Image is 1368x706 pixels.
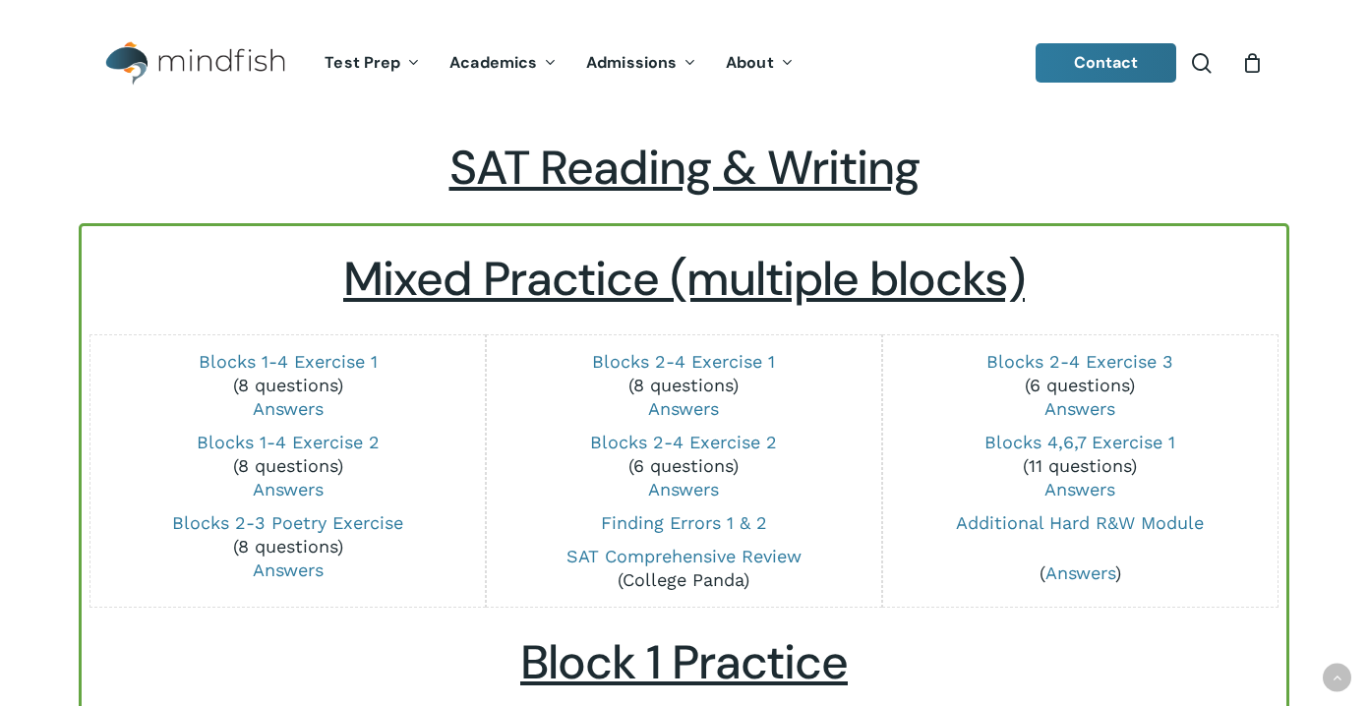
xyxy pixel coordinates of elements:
[449,137,920,199] span: SAT Reading & Writing
[986,351,1173,372] a: Blocks 2-4 Exercise 3
[435,55,571,72] a: Academics
[984,432,1175,452] a: Blocks 4,6,7 Exercise 1
[648,479,719,500] a: Answers
[590,432,777,452] a: Blocks 2-4 Exercise 2
[79,27,1289,100] header: Main Menu
[499,431,869,501] p: (6 questions)
[922,560,1340,678] iframe: Chatbot
[253,559,324,580] a: Answers
[592,351,775,372] a: Blocks 2-4 Exercise 1
[1044,398,1115,419] a: Answers
[102,431,473,501] p: (8 questions)
[711,55,808,72] a: About
[1241,52,1263,74] a: Cart
[310,55,435,72] a: Test Prep
[325,52,400,73] span: Test Prep
[895,561,1266,585] p: ( )
[520,631,848,693] u: Block 1 Practice
[102,511,473,582] p: (8 questions)
[499,350,869,421] p: (8 questions)
[253,398,324,419] a: Answers
[895,431,1266,501] p: (11 questions)
[601,512,767,533] a: Finding Errors 1 & 2
[172,512,403,533] a: Blocks 2-3 Poetry Exercise
[449,52,537,73] span: Academics
[566,546,802,566] a: SAT Comprehensive Review
[895,350,1266,421] p: (6 questions)
[343,248,1025,310] u: Mixed Practice (multiple blocks)
[199,351,378,372] a: Blocks 1-4 Exercise 1
[1074,52,1139,73] span: Contact
[1044,479,1115,500] a: Answers
[253,479,324,500] a: Answers
[310,27,807,100] nav: Main Menu
[586,52,677,73] span: Admissions
[648,398,719,419] a: Answers
[499,545,869,592] p: (College Panda)
[102,350,473,421] p: (8 questions)
[1036,43,1177,83] a: Contact
[726,52,774,73] span: About
[571,55,711,72] a: Admissions
[956,512,1204,533] a: Additional Hard R&W Module
[197,432,380,452] a: Blocks 1-4 Exercise 2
